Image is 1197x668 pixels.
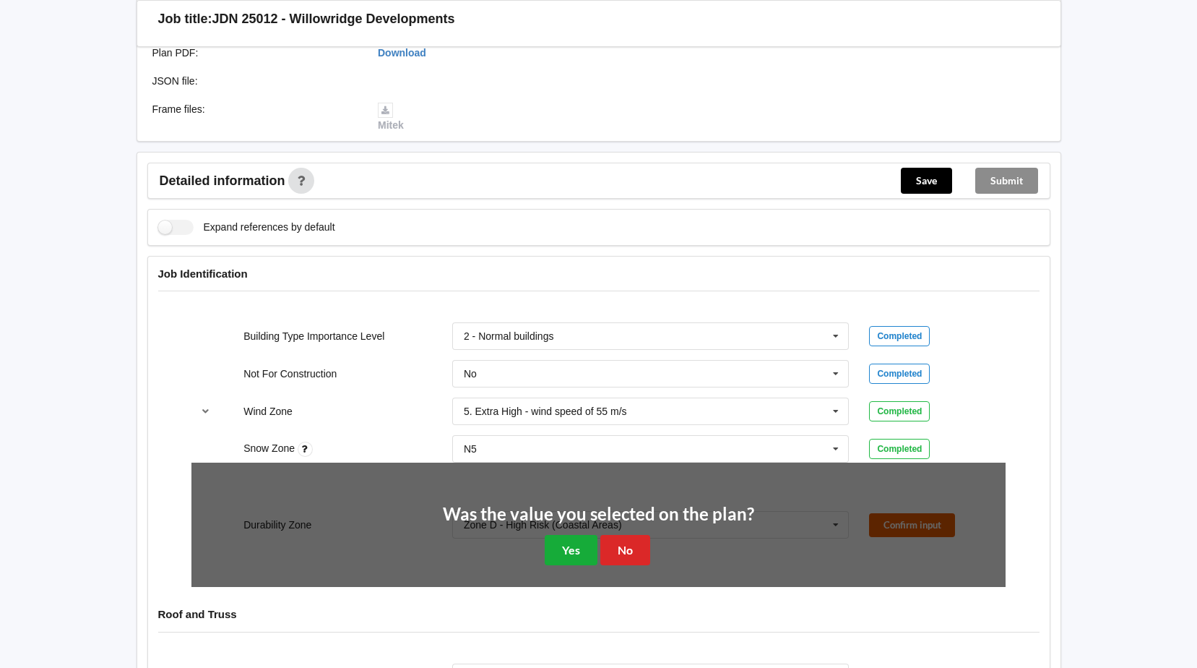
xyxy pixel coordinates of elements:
a: Mitek [378,103,404,131]
label: Building Type Importance Level [243,330,384,342]
label: Snow Zone [243,442,298,454]
div: Frame files : [142,102,368,132]
div: Completed [869,439,930,459]
button: Save [901,168,952,194]
div: Completed [869,364,930,384]
div: Plan PDF : [142,46,368,60]
label: Wind Zone [243,406,293,417]
label: Not For Construction [243,368,337,380]
div: Completed [869,326,930,346]
button: No [600,535,650,565]
a: Download [378,47,426,59]
label: Expand references by default [158,220,335,235]
h3: JDN 25012 - Willowridge Developments [212,11,455,27]
h4: Roof and Truss [158,607,1040,621]
h4: Job Identification [158,267,1040,281]
div: No [464,369,477,379]
div: N5 [464,444,477,454]
div: 2 - Normal buildings [464,331,554,341]
button: reference-toggle [191,398,220,424]
div: JSON file : [142,74,368,88]
div: Completed [869,401,930,421]
div: 5. Extra High - wind speed of 55 m/s [464,406,627,416]
span: Detailed information [160,174,285,187]
h2: Was the value you selected on the plan? [443,503,754,526]
h3: Job title: [158,11,212,27]
button: Yes [545,535,597,565]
